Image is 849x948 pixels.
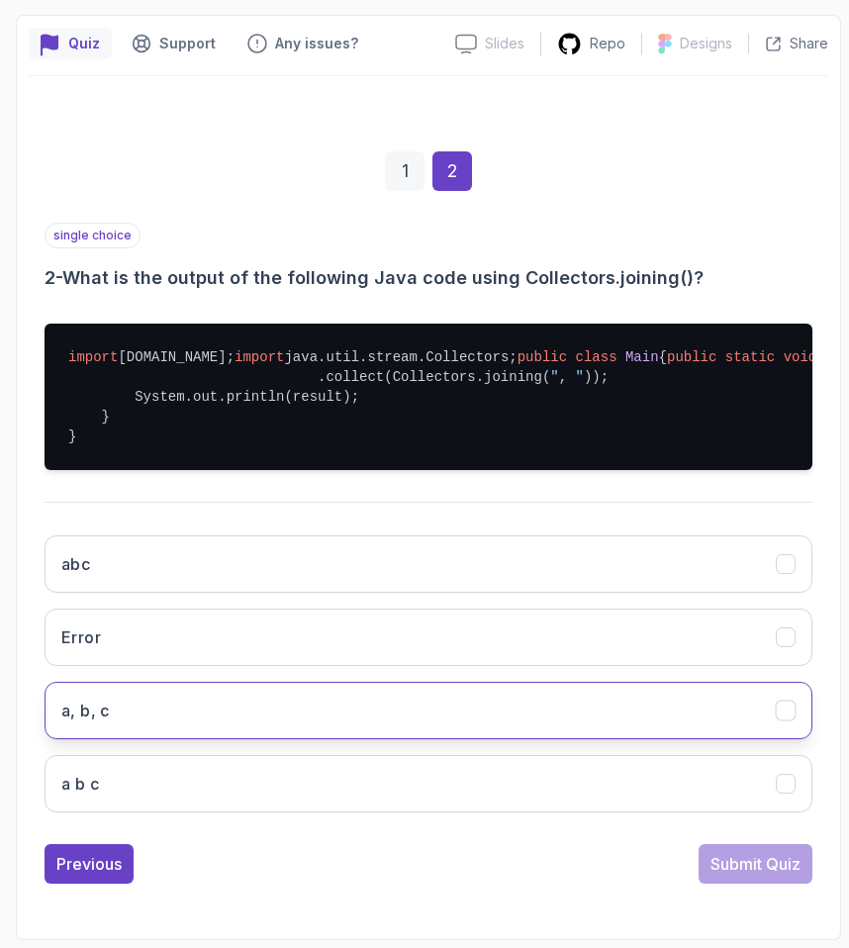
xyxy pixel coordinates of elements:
[625,349,659,365] span: Main
[710,852,801,876] div: Submit Quiz
[68,349,118,365] span: import
[45,844,134,884] button: Previous
[159,34,216,53] p: Support
[61,699,110,722] h3: a, b, c
[541,32,641,56] a: Repo
[748,34,828,53] button: Share
[385,151,424,191] div: 1
[680,34,732,53] p: Designs
[790,34,828,53] p: Share
[29,28,112,59] button: quiz button
[120,28,228,59] button: Support button
[45,223,141,248] p: single choice
[68,34,100,53] p: Quiz
[45,264,812,292] h3: 2 - What is the output of the following Java code using Collectors.joining()?
[56,852,122,876] div: Previous
[45,609,812,666] button: Error
[485,34,524,53] p: Slides
[236,28,370,59] button: Feedback button
[61,552,90,576] h3: abc
[590,34,625,53] p: Repo
[275,34,358,53] p: Any issues?
[45,755,812,812] button: a b c
[550,369,584,385] span: ", "
[45,535,812,593] button: abc
[45,324,812,470] pre: [DOMAIN_NAME]; java.util.stream.Collectors; { { Stream.of( , , ) .collect(Collectors.joining( ));...
[518,349,567,365] span: public
[725,349,775,365] span: static
[235,349,284,365] span: import
[784,349,817,365] span: void
[432,151,472,191] div: 2
[576,349,617,365] span: class
[61,772,99,796] h3: a b c
[61,625,101,649] h3: Error
[45,682,812,739] button: a, b, c
[699,844,812,884] button: Submit Quiz
[667,349,716,365] span: public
